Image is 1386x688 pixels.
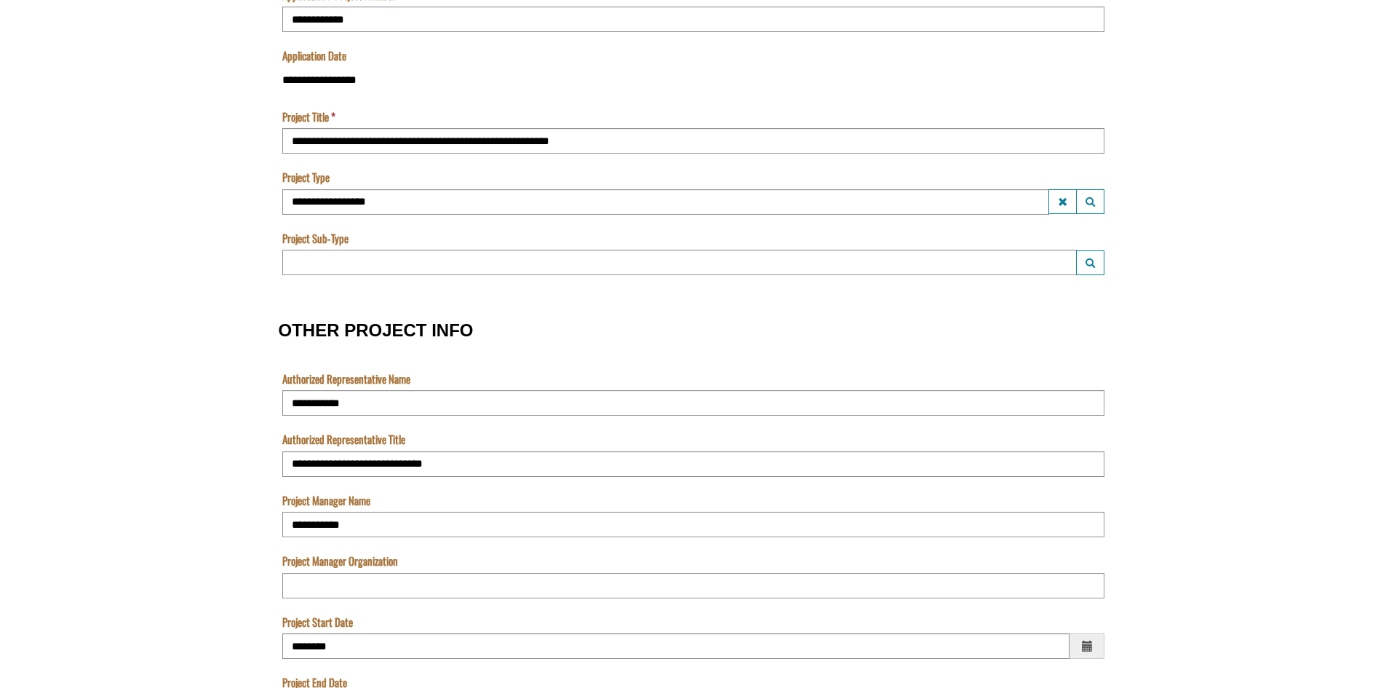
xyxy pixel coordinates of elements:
label: Project Sub-Type [282,231,349,246]
button: Project Type Launch lookup modal [1076,189,1104,214]
label: Project Manager Organization [282,553,398,569]
input: Name [4,80,702,106]
label: Project Type [282,170,330,185]
h3: OTHER PROJECT INFO [279,321,1108,340]
label: The name of the custom entity. [4,60,32,76]
button: Project Type Clear lookup field [1048,189,1077,214]
label: Submissions Due Date [4,122,91,137]
textarea: Acknowledgement [4,19,702,90]
label: Project Start Date [282,614,353,630]
label: Application Date [282,48,346,63]
label: Project Title [282,109,335,124]
input: Project Sub-Type [282,250,1077,275]
input: Project Title [282,128,1104,154]
label: Authorized Representative Name [282,371,410,387]
button: Project Sub-Type Launch lookup modal [1076,250,1104,275]
span: Choose a date [1070,633,1104,659]
input: Project Type [282,189,1049,215]
label: Project Manager Name [282,493,370,508]
input: Program is a required field. [4,19,702,44]
label: Authorized Representative Title [282,432,405,447]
